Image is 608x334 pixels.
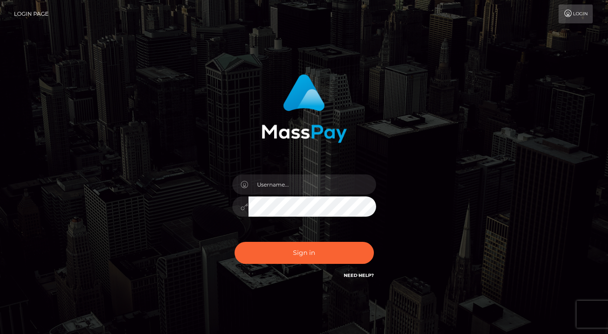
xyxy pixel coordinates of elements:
[262,74,347,143] img: MassPay Login
[344,272,374,278] a: Need Help?
[559,4,593,23] a: Login
[235,242,374,264] button: Sign in
[249,174,376,195] input: Username...
[14,4,49,23] a: Login Page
